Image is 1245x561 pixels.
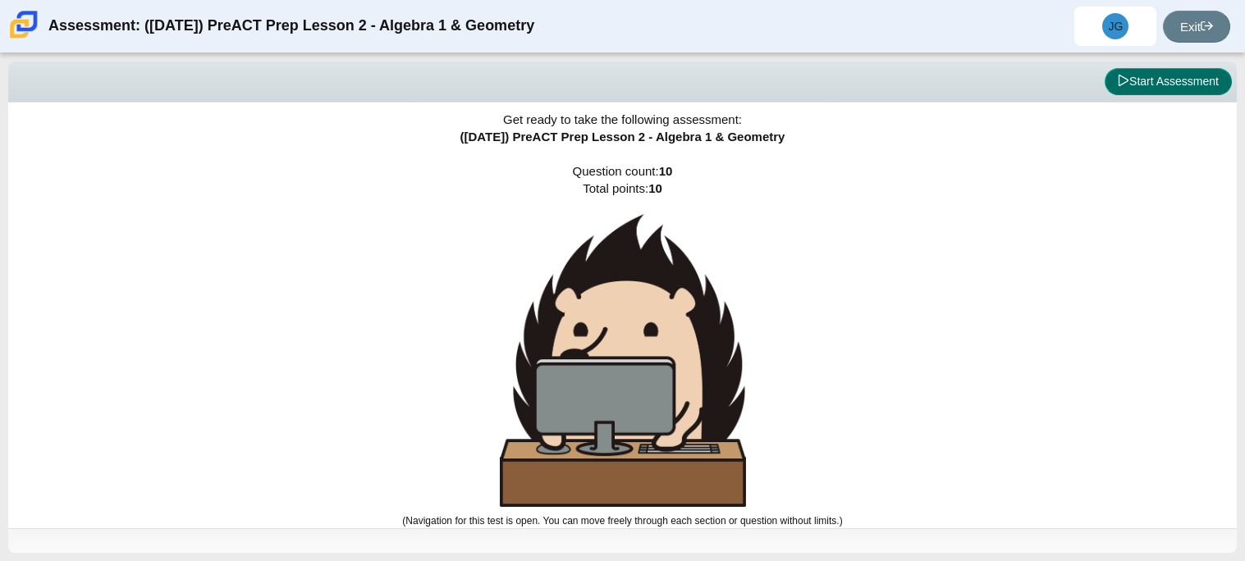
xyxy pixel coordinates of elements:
[402,515,842,527] small: (Navigation for this test is open. You can move freely through each section or question without l...
[460,130,785,144] span: ([DATE]) PreACT Prep Lesson 2 - Algebra 1 & Geometry
[503,112,742,126] span: Get ready to take the following assessment:
[500,214,746,507] img: hedgehog-behind-computer-large.png
[7,7,41,42] img: Carmen School of Science & Technology
[7,30,41,44] a: Carmen School of Science & Technology
[402,164,842,527] span: Question count: Total points:
[648,181,662,195] b: 10
[659,164,673,178] b: 10
[1163,11,1230,43] a: Exit
[1109,21,1124,32] span: JG
[48,7,534,46] div: Assessment: ([DATE]) PreACT Prep Lesson 2 - Algebra 1 & Geometry
[1105,68,1232,96] button: Start Assessment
